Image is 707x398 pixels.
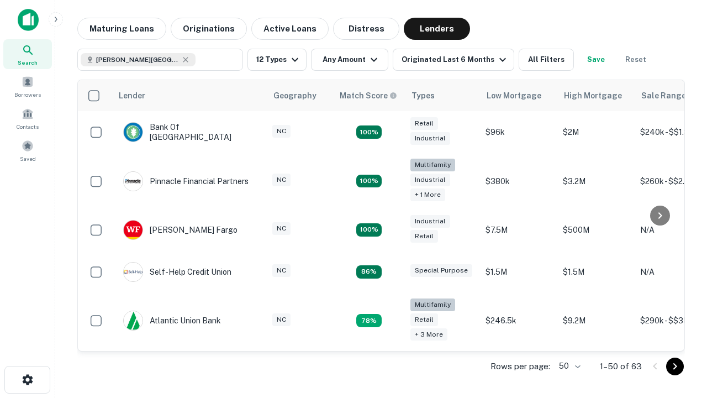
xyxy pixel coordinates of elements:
[18,58,38,67] span: Search
[480,251,557,293] td: $1.5M
[124,172,143,191] img: picture
[490,360,550,373] p: Rows per page:
[410,230,438,243] div: Retail
[600,360,642,373] p: 1–50 of 63
[272,222,291,235] div: NC
[641,89,686,102] div: Sale Range
[124,221,143,239] img: picture
[3,135,52,165] a: Saved
[666,358,684,375] button: Go to next page
[356,125,382,139] div: Matching Properties: 15, hasApolloMatch: undefined
[393,49,514,71] button: Originated Last 6 Months
[123,311,221,331] div: Atlantic Union Bank
[14,90,41,99] span: Borrowers
[410,174,450,186] div: Industrial
[123,262,231,282] div: Self-help Credit Union
[557,251,635,293] td: $1.5M
[411,89,435,102] div: Types
[557,293,635,349] td: $9.2M
[123,171,249,191] div: Pinnacle Financial Partners
[410,298,455,311] div: Multifamily
[356,175,382,188] div: Matching Properties: 23, hasApolloMatch: undefined
[480,80,557,111] th: Low Mortgage
[124,311,143,330] img: picture
[251,18,329,40] button: Active Loans
[124,123,143,142] img: picture
[410,313,438,326] div: Retail
[578,49,614,71] button: Save your search to get updates of matches that match your search criteria.
[340,90,395,102] h6: Match Score
[410,117,438,130] div: Retail
[124,263,143,281] img: picture
[402,53,509,66] div: Originated Last 6 Months
[557,111,635,153] td: $2M
[410,188,445,201] div: + 1 more
[112,80,267,111] th: Lender
[410,132,450,145] div: Industrial
[564,89,622,102] div: High Mortgage
[333,18,399,40] button: Distress
[410,215,450,228] div: Industrial
[272,125,291,138] div: NC
[3,39,52,69] a: Search
[557,80,635,111] th: High Mortgage
[18,9,39,31] img: capitalize-icon.png
[555,358,582,374] div: 50
[3,71,52,101] a: Borrowers
[404,18,470,40] button: Lenders
[487,89,541,102] div: Low Mortgage
[77,18,166,40] button: Maturing Loans
[410,328,447,341] div: + 3 more
[356,314,382,327] div: Matching Properties: 10, hasApolloMatch: undefined
[247,49,307,71] button: 12 Types
[272,313,291,326] div: NC
[557,209,635,251] td: $500M
[356,223,382,237] div: Matching Properties: 14, hasApolloMatch: undefined
[20,154,36,163] span: Saved
[171,18,247,40] button: Originations
[267,80,333,111] th: Geography
[519,49,574,71] button: All Filters
[272,264,291,277] div: NC
[410,264,472,277] div: Special Purpose
[123,122,256,142] div: Bank Of [GEOGRAPHIC_DATA]
[480,209,557,251] td: $7.5M
[272,174,291,186] div: NC
[618,49,653,71] button: Reset
[410,159,455,171] div: Multifamily
[123,220,238,240] div: [PERSON_NAME] Fargo
[480,293,557,349] td: $246.5k
[17,122,39,131] span: Contacts
[273,89,316,102] div: Geography
[557,153,635,209] td: $3.2M
[340,90,397,102] div: Capitalize uses an advanced AI algorithm to match your search with the best lender. The match sco...
[356,265,382,279] div: Matching Properties: 11, hasApolloMatch: undefined
[652,274,707,327] iframe: Chat Widget
[480,153,557,209] td: $380k
[480,111,557,153] td: $96k
[311,49,388,71] button: Any Amount
[333,80,405,111] th: Capitalize uses an advanced AI algorithm to match your search with the best lender. The match sco...
[405,80,480,111] th: Types
[96,55,179,65] span: [PERSON_NAME][GEOGRAPHIC_DATA], [GEOGRAPHIC_DATA]
[3,103,52,133] a: Contacts
[119,89,145,102] div: Lender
